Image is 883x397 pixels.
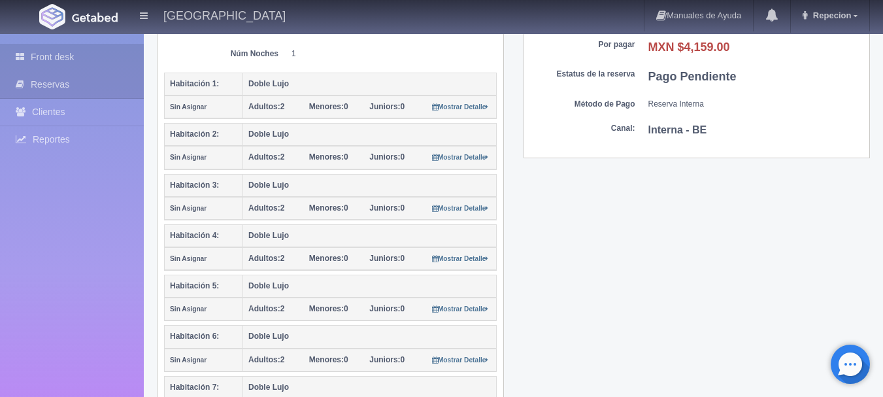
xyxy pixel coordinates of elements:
[248,152,284,162] span: 2
[432,255,489,262] small: Mostrar Detalle
[648,70,737,83] b: Pago Pendiente
[170,103,207,111] small: Sin Asignar
[369,254,405,263] span: 0
[309,152,348,162] span: 0
[810,10,852,20] span: Repecion
[243,174,497,197] th: Doble Lujo
[432,355,489,364] a: Mostrar Detalle
[248,203,284,213] span: 2
[369,203,405,213] span: 0
[648,41,730,54] b: MXN $4,159.00
[432,203,489,213] a: Mostrar Detalle
[292,48,487,60] dd: 1
[309,355,348,364] span: 0
[170,205,207,212] small: Sin Asignar
[432,254,489,263] a: Mostrar Detalle
[170,356,207,364] small: Sin Asignar
[369,152,405,162] span: 0
[432,103,489,111] small: Mostrar Detalle
[309,152,344,162] strong: Menores:
[248,355,280,364] strong: Adultos:
[248,355,284,364] span: 2
[432,102,489,111] a: Mostrar Detalle
[432,154,489,161] small: Mostrar Detalle
[248,152,280,162] strong: Adultos:
[309,304,344,313] strong: Menores:
[432,152,489,162] a: Mostrar Detalle
[432,304,489,313] a: Mostrar Detalle
[170,154,207,161] small: Sin Asignar
[309,102,344,111] strong: Menores:
[309,355,344,364] strong: Menores:
[174,48,278,60] dt: Núm Noches
[531,69,635,80] dt: Estatus de la reserva
[170,332,219,341] b: Habitación 6:
[309,203,344,213] strong: Menores:
[648,99,863,110] dd: Reserva Interna
[369,152,400,162] strong: Juniors:
[309,304,348,313] span: 0
[248,102,284,111] span: 2
[170,231,219,240] b: Habitación 4:
[648,124,707,135] b: Interna - BE
[369,102,405,111] span: 0
[432,305,489,313] small: Mostrar Detalle
[170,129,219,139] b: Habitación 2:
[170,383,219,392] b: Habitación 7:
[369,304,400,313] strong: Juniors:
[248,254,280,263] strong: Adultos:
[309,203,348,213] span: 0
[243,73,497,95] th: Doble Lujo
[369,254,400,263] strong: Juniors:
[243,124,497,147] th: Doble Lujo
[163,7,286,23] h4: [GEOGRAPHIC_DATA]
[309,102,348,111] span: 0
[170,181,219,190] b: Habitación 3:
[170,79,219,88] b: Habitación 1:
[72,12,118,22] img: Getabed
[243,326,497,349] th: Doble Lujo
[369,304,405,313] span: 0
[248,254,284,263] span: 2
[248,304,280,313] strong: Adultos:
[170,305,207,313] small: Sin Asignar
[248,102,280,111] strong: Adultos:
[432,356,489,364] small: Mostrar Detalle
[243,224,497,247] th: Doble Lujo
[309,254,344,263] strong: Menores:
[531,39,635,50] dt: Por pagar
[39,4,65,29] img: Getabed
[432,205,489,212] small: Mostrar Detalle
[531,99,635,110] dt: Método de Pago
[248,203,280,213] strong: Adultos:
[309,254,348,263] span: 0
[170,281,219,290] b: Habitación 5:
[369,102,400,111] strong: Juniors:
[369,355,400,364] strong: Juniors:
[170,255,207,262] small: Sin Asignar
[243,275,497,298] th: Doble Lujo
[531,123,635,134] dt: Canal:
[369,355,405,364] span: 0
[248,304,284,313] span: 2
[369,203,400,213] strong: Juniors:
